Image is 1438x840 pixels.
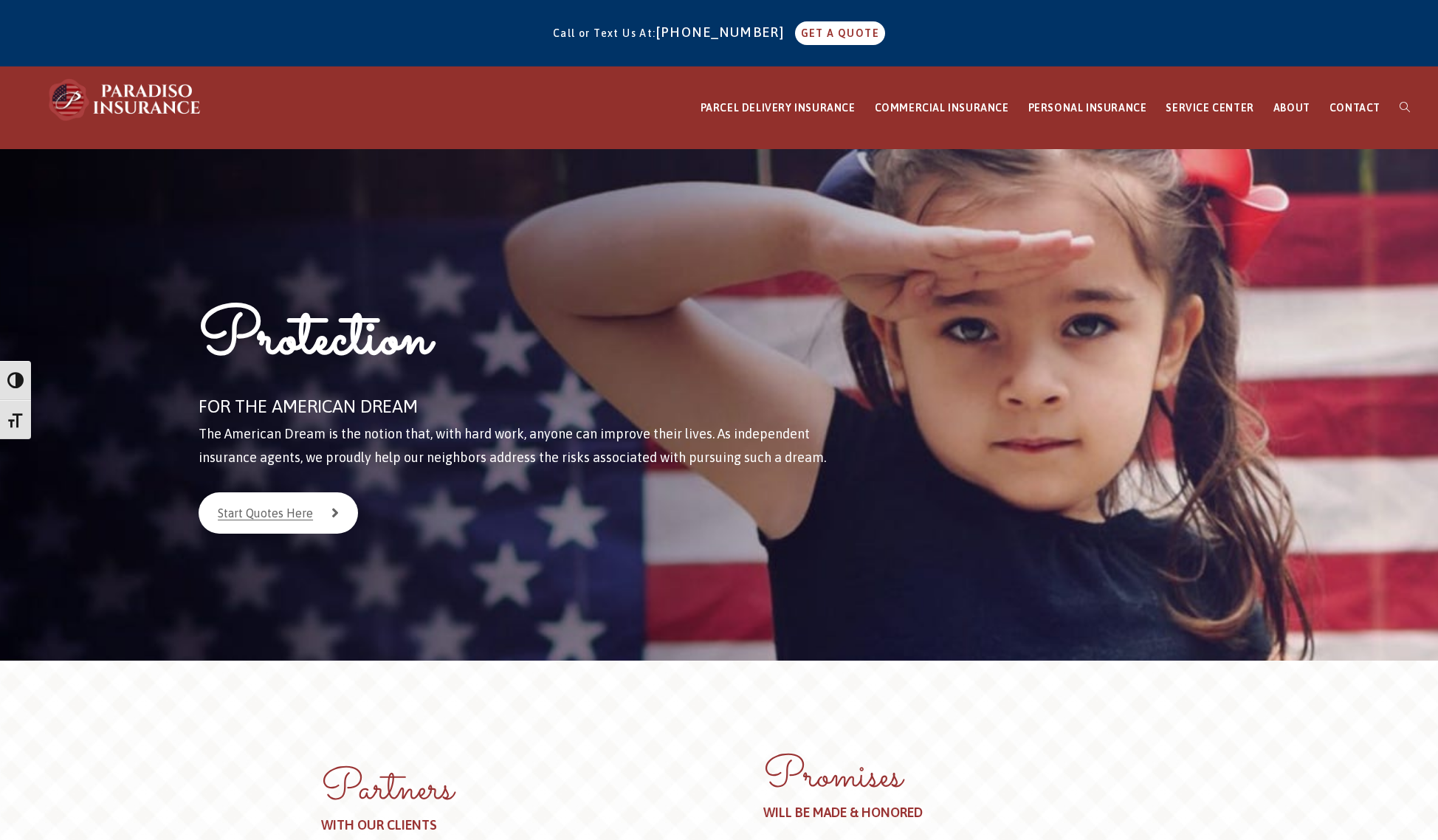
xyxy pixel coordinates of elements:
a: COMMERCIAL INSURANCE [865,67,1019,149]
a: [PHONE_NUMBER] [656,24,792,40]
span: COMMERCIAL INSURANCE [875,102,1009,114]
a: SERVICE CENTER [1156,67,1263,149]
a: Start Quotes Here [199,492,358,534]
a: PARCEL DELIVERY INSURANCE [691,67,865,149]
span: ABOUT [1273,102,1310,114]
span: Call or Text Us At: [553,27,656,39]
strong: WITH OUR CLIENTS [321,817,437,833]
h2: Promises [763,762,1140,824]
a: ABOUT [1264,67,1320,149]
a: GET A QUOTE [795,21,885,45]
span: PERSONAL INSURANCE [1028,102,1147,114]
span: The American Dream is the notion that, with hard work, anyone can improve their lives. As indepen... [199,426,826,465]
span: FOR THE AMERICAN DREAM [199,396,418,416]
img: Paradiso Insurance [44,78,207,122]
span: SERVICE CENTER [1166,102,1253,114]
strong: WILL BE MADE & HONORED [763,805,923,820]
a: CONTACT [1320,67,1390,149]
h1: Protection [199,297,830,390]
h2: Partners [321,774,675,836]
a: PERSONAL INSURANCE [1019,67,1157,149]
span: CONTACT [1329,102,1380,114]
span: PARCEL DELIVERY INSURANCE [701,102,856,114]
